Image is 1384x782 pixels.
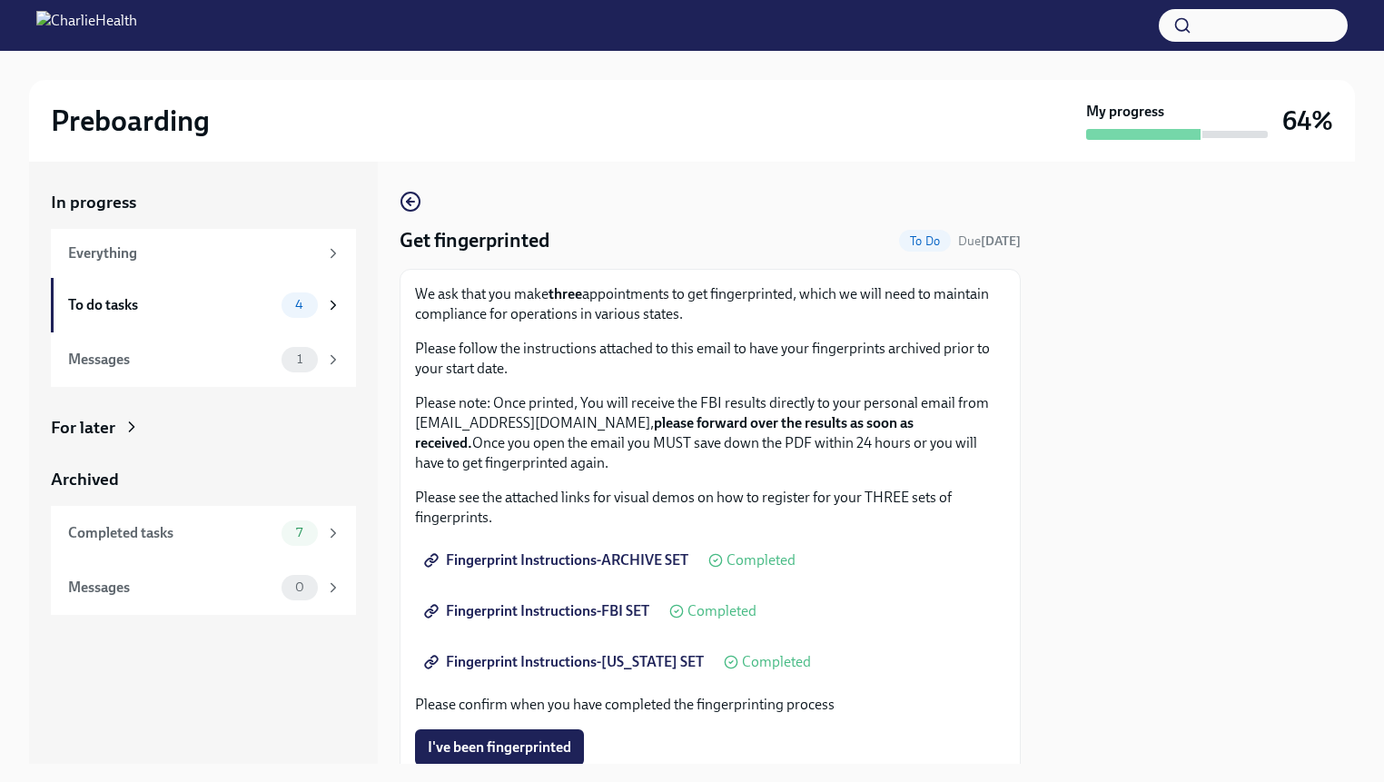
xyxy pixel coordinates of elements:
[51,278,356,332] a: To do tasks4
[68,243,318,263] div: Everything
[428,738,571,757] span: I've been fingerprinted
[68,295,274,315] div: To do tasks
[958,233,1021,249] span: Due
[68,523,274,543] div: Completed tasks
[284,580,315,594] span: 0
[549,285,582,302] strong: three
[51,506,356,560] a: Completed tasks7
[428,551,688,569] span: Fingerprint Instructions-ARCHIVE SET
[428,602,649,620] span: Fingerprint Instructions-FBI SET
[981,233,1021,249] strong: [DATE]
[286,352,313,366] span: 1
[51,332,356,387] a: Messages1
[68,350,274,370] div: Messages
[415,339,1005,379] p: Please follow the instructions attached to this email to have your fingerprints archived prior to...
[285,526,313,539] span: 7
[428,653,704,671] span: Fingerprint Instructions-[US_STATE] SET
[415,644,717,680] a: Fingerprint Instructions-[US_STATE] SET
[51,560,356,615] a: Messages0
[51,416,356,440] a: For later
[415,393,1005,473] p: Please note: Once printed, You will receive the FBI results directly to your personal email from ...
[958,233,1021,250] span: September 26th, 2025 09:00
[51,103,210,139] h2: Preboarding
[415,729,584,766] button: I've been fingerprinted
[400,227,549,254] h4: Get fingerprinted
[1086,102,1164,122] strong: My progress
[1282,104,1333,137] h3: 64%
[727,553,796,568] span: Completed
[415,488,1005,528] p: Please see the attached links for visual demos on how to register for your THREE sets of fingerpr...
[415,542,701,579] a: Fingerprint Instructions-ARCHIVE SET
[415,284,1005,324] p: We ask that you make appointments to get fingerprinted, which we will need to maintain compliance...
[415,695,1005,715] p: Please confirm when you have completed the fingerprinting process
[51,229,356,278] a: Everything
[415,414,914,451] strong: please forward over the results as soon as received.
[51,468,356,491] a: Archived
[742,655,811,669] span: Completed
[415,593,662,629] a: Fingerprint Instructions-FBI SET
[36,11,137,40] img: CharlieHealth
[68,578,274,598] div: Messages
[51,191,356,214] a: In progress
[284,298,314,312] span: 4
[51,416,115,440] div: For later
[899,234,951,248] span: To Do
[687,604,756,619] span: Completed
